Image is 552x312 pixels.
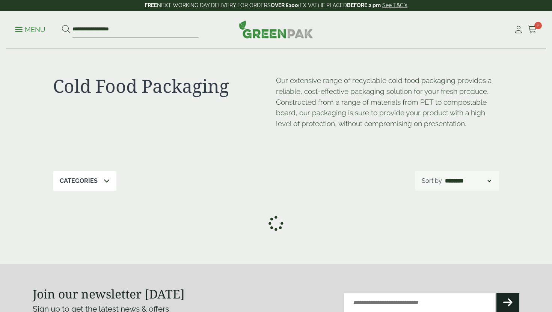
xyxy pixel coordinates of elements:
p: Sort by [422,176,442,185]
i: My Account [514,26,523,33]
a: Menu [15,25,45,33]
strong: Join our newsletter [DATE] [33,286,185,302]
i: Cart [528,26,537,33]
p: Our extensive range of recyclable cold food packaging provides a reliable, cost-effective packagi... [276,75,499,129]
strong: OVER £100 [271,2,298,8]
a: 0 [528,24,537,35]
span: 0 [534,22,542,29]
strong: FREE [145,2,157,8]
p: Menu [15,25,45,34]
a: See T&C's [382,2,407,8]
p: Categories [60,176,98,185]
img: GreenPak Supplies [239,20,313,38]
select: Shop order [443,176,492,185]
strong: BEFORE 2 pm [347,2,381,8]
h1: Cold Food Packaging [53,75,276,97]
